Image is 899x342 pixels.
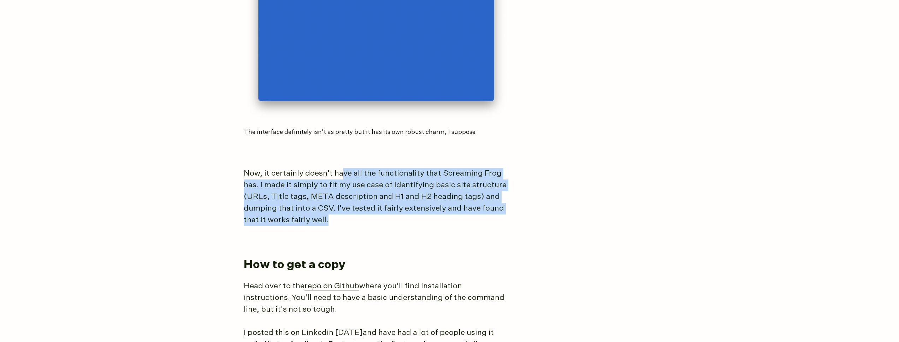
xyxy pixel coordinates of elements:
p: Now, it certainly doesn't have all the functionality that Screaming Frog has. I made it simply to... [244,168,509,226]
a: repo on Github [304,282,359,290]
p: Head over to the where you'll find installation instructions. You'll need to have a basic underst... [244,281,509,316]
a: I posted this on Linkedin [DATE] [244,329,363,337]
h2: How to get a copy [244,257,650,273]
p: The interface definitely isn't as pretty but it has its own robust charm, I suppose [244,128,509,137]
